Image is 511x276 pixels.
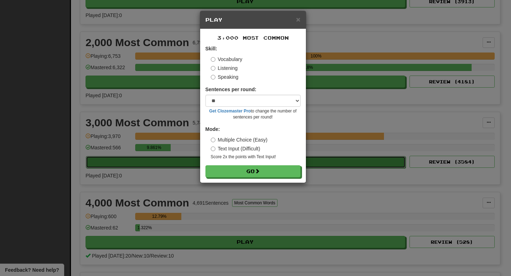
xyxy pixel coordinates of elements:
label: Multiple Choice (Easy) [211,136,268,143]
label: Listening [211,65,238,72]
span: 3,000 Most Common [217,35,289,41]
strong: Skill: [205,46,217,51]
button: Close [296,16,300,23]
input: Speaking [211,75,215,79]
a: Get Clozemaster Pro [209,109,251,114]
label: Vocabulary [211,56,242,63]
span: × [296,15,300,23]
button: Go [205,165,301,177]
small: to change the number of sentences per round! [205,108,301,120]
input: Vocabulary [211,57,215,62]
strong: Mode: [205,126,220,132]
input: Text Input (Difficult) [211,147,215,151]
input: Listening [211,66,215,71]
label: Text Input (Difficult) [211,145,260,152]
label: Speaking [211,73,238,81]
input: Multiple Choice (Easy) [211,138,215,142]
h5: Play [205,16,301,23]
small: Score 2x the points with Text Input ! [211,154,301,160]
label: Sentences per round: [205,86,257,93]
